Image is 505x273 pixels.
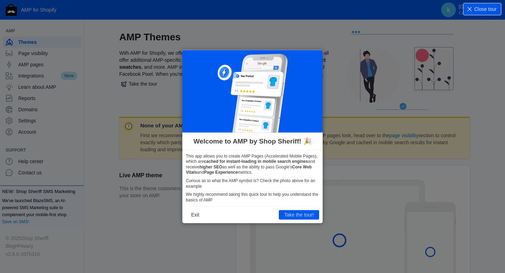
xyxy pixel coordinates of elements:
b: Page Experience [204,170,238,175]
span: Close tour [474,6,497,13]
b: cached for instant-loading in mobile search engines [204,159,308,164]
p: This app allows you to create AMP Pages (Accelerated Mobile Pages), which are and receive as well... [186,153,319,175]
b: Core Web Vitals [186,165,312,175]
img: phone-google_300x337.png [217,54,288,133]
span: Welcome to AMP by Shop Sheriff! 🎉 [193,136,311,146]
button: Exit [186,210,204,219]
p: We highly recommend taking this quick tour to help you understand the basics of AMP [186,192,319,203]
button: Take the tour! [279,210,319,219]
p: Curious as to what the AMP symbol is? Check the photo above for an example [186,178,319,189]
b: higher SEO [200,165,222,169]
